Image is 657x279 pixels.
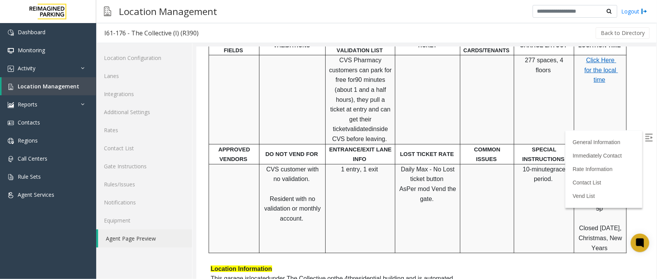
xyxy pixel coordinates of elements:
span: the 4th [138,228,157,235]
span: DO NOT VEND FOR [69,104,122,110]
span: Contacts [18,119,40,126]
span: LOST TICKET RATE [204,104,257,110]
a: Contact List [96,139,192,157]
span: Daily Max - No Lost ticket button [205,119,260,136]
a: Agent Page Preview [98,229,192,247]
span: Rule Sets [18,173,41,180]
a: Notifications [96,193,192,211]
span: 277 spaces, 4 floors [329,10,369,27]
a: Integrations [96,85,192,103]
span: 1 entry, 1 exit [145,119,182,126]
a: Location Configuration [96,49,192,67]
span: CVS Pharmacy customers can park for free for [133,10,197,36]
span: L [14,219,18,225]
span: 10-minute [326,119,354,126]
span: under The Collective on [73,228,138,235]
div: I61-176 - The Collective (I) (R390) [104,28,199,38]
img: 'icon' [8,174,14,180]
button: Back to Directory [596,27,650,39]
span: , they pull a ticket at entry and can get their ticket [134,50,196,86]
img: 'icon' [8,84,14,90]
span: 90 minutes (about 1 and a half hours) [139,30,192,56]
span: Regions [18,137,38,144]
a: Equipment [96,211,192,229]
img: 'icon' [8,30,14,36]
a: General Information [376,92,424,98]
a: Logout [621,7,647,15]
span: inside CVS before leaving. [136,79,193,95]
a: Location Management [2,77,96,95]
span: SPECIAL INSTRUCTIONS [326,100,368,116]
h3: Location Management [115,2,221,21]
span: CVS customer with no validation. [70,119,124,136]
span: Per mod Vend the gate. [210,139,261,155]
a: Additional Settings [96,103,192,121]
img: pageIcon [104,2,111,21]
img: 'icon' [8,48,14,54]
img: 'icon' [8,66,14,72]
a: Click Here for the local time [388,10,422,36]
a: Vend List [376,146,399,152]
a: Contact List [376,133,405,139]
a: Rate Information [376,119,416,125]
span: validated [151,79,176,85]
img: 'icon' [8,156,14,162]
span: located [53,228,73,235]
span: Resident with no validation or monthly account. [68,149,126,175]
a: Rules/Issues [96,175,192,193]
span: Reports [18,101,37,108]
span: ENTRANCE/EXIT LANE INFO [133,100,197,116]
span: Location Management [18,83,79,90]
span: ocation Information [18,219,75,225]
img: 'icon' [8,138,14,144]
span: Monitoring [18,46,45,54]
span: APPROVED VENDORS [22,100,55,116]
a: Gate Instructions [96,157,192,175]
span: Agent Services [18,191,54,198]
a: Lanes [96,67,192,85]
img: 'icon' [8,192,14,198]
span: Activity [18,65,35,72]
span: As [203,139,211,145]
a: Rates [96,121,192,139]
span: This garage is [14,228,53,235]
img: Open/Close Sidebar Menu [449,87,456,95]
span: Closed [DATE], Christmas, New Years [382,178,427,204]
span: COMMON ISSUES [278,100,306,116]
span: Call Centers [18,155,47,162]
span: Dashboard [18,28,45,36]
img: 'icon' [8,120,14,126]
span: grace period. [338,119,371,136]
img: 'icon' [8,102,14,108]
img: logout [641,7,647,15]
a: Immediately Contact [376,106,426,112]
